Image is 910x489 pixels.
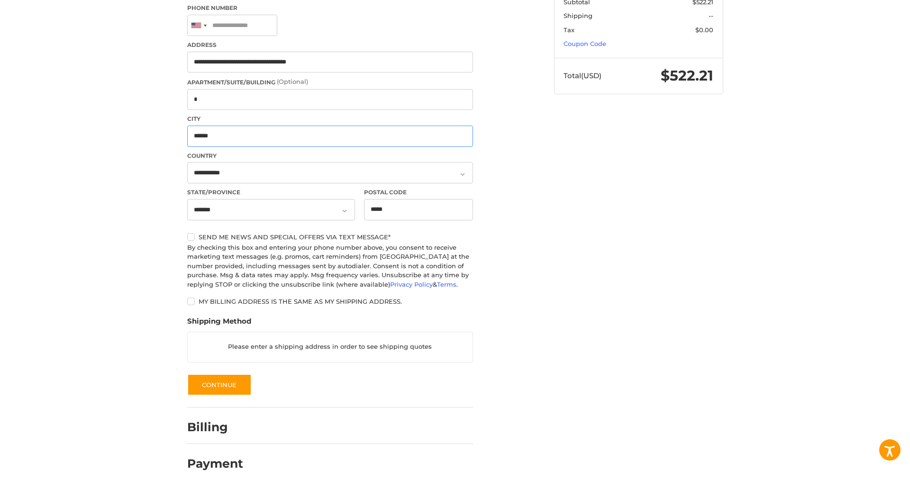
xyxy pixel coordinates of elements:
[364,188,473,197] label: Postal Code
[709,12,713,19] span: --
[187,374,252,396] button: Continue
[187,243,473,290] div: By checking this box and entering your phone number above, you consent to receive marketing text ...
[661,67,713,84] span: $522.21
[187,115,473,123] label: City
[390,281,433,288] a: Privacy Policy
[187,298,473,305] label: My billing address is the same as my shipping address.
[188,15,209,36] div: United States: +1
[277,78,308,85] small: (Optional)
[187,4,473,12] label: Phone Number
[564,26,574,34] span: Tax
[187,233,473,241] label: Send me news and special offers via text message*
[187,456,243,471] h2: Payment
[187,420,243,435] h2: Billing
[187,77,473,87] label: Apartment/Suite/Building
[187,41,473,49] label: Address
[564,12,592,19] span: Shipping
[437,281,456,288] a: Terms
[564,40,606,47] a: Coupon Code
[187,188,355,197] label: State/Province
[187,316,251,331] legend: Shipping Method
[564,71,601,80] span: Total (USD)
[695,26,713,34] span: $0.00
[187,152,473,160] label: Country
[188,338,473,356] p: Please enter a shipping address in order to see shipping quotes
